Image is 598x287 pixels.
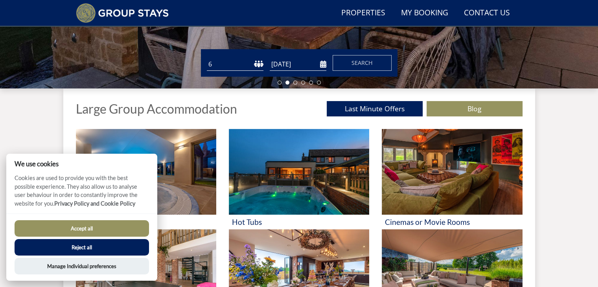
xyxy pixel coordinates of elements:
a: Contact Us [461,4,513,22]
a: Privacy Policy and Cookie Policy [54,200,135,207]
button: Search [333,55,392,71]
input: Arrival Date [270,58,326,71]
a: 'Swimming Pool' - Large Group Accommodation Holiday Ideas Swimming Pool [76,129,216,229]
h1: Large Group Accommodation [76,102,237,116]
h2: We use cookies [6,160,157,167]
h3: Cinemas or Movie Rooms [385,218,519,226]
img: 'Swimming Pool' - Large Group Accommodation Holiday Ideas [76,129,216,215]
a: Last Minute Offers [327,101,423,116]
img: Group Stays [76,3,169,23]
a: 'Cinemas or Movie Rooms' - Large Group Accommodation Holiday Ideas Cinemas or Movie Rooms [382,129,522,229]
a: 'Hot Tubs' - Large Group Accommodation Holiday Ideas Hot Tubs [229,129,369,229]
span: Search [351,59,373,66]
img: 'Hot Tubs' - Large Group Accommodation Holiday Ideas [229,129,369,215]
p: Cookies are used to provide you with the best possible experience. They also allow us to analyse ... [6,174,157,213]
a: My Booking [398,4,451,22]
button: Manage Individual preferences [15,258,149,274]
h3: Hot Tubs [232,218,366,226]
a: Blog [427,101,523,116]
img: 'Cinemas or Movie Rooms' - Large Group Accommodation Holiday Ideas [382,129,522,215]
button: Accept all [15,220,149,237]
a: Properties [338,4,388,22]
button: Reject all [15,239,149,256]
